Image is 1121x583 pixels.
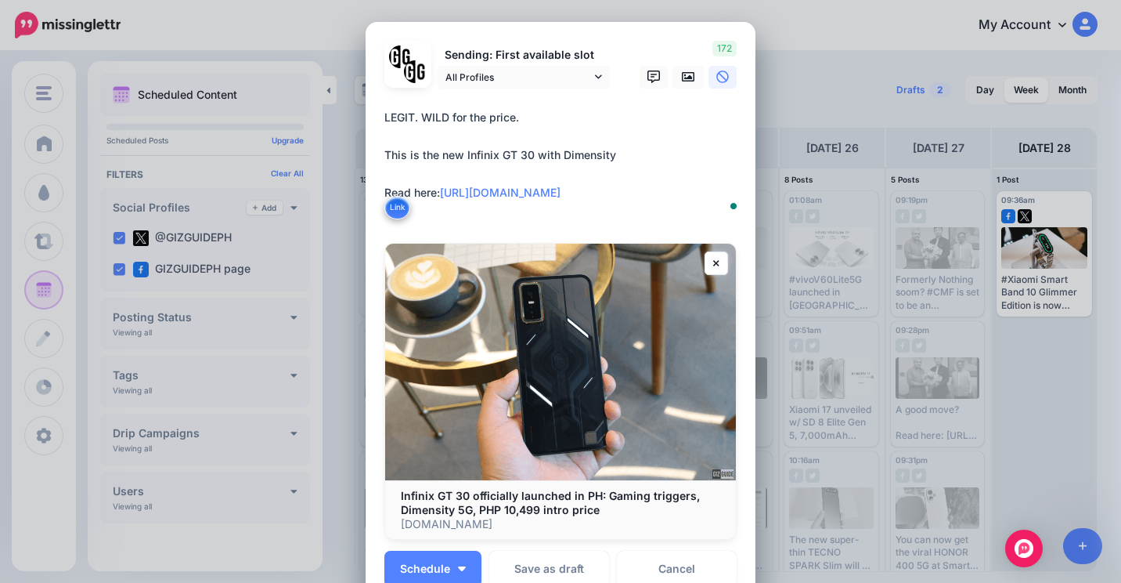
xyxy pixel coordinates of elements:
button: Link [384,196,410,219]
p: [DOMAIN_NAME] [401,517,720,531]
span: All Profiles [445,69,591,85]
span: Schedule [400,563,450,574]
img: Infinix GT 30 officially launched in PH: Gaming triggers, Dimensity 5G, PHP 10,499 intro price [385,244,736,480]
span: 172 [712,41,737,56]
textarea: To enrich screen reader interactions, please activate Accessibility in Grammarly extension settings [384,108,744,221]
img: arrow-down-white.png [458,567,466,571]
img: 353459792_649996473822713_4483302954317148903_n-bsa138318.png [389,45,412,68]
a: All Profiles [438,66,610,89]
div: Open Intercom Messenger [1005,530,1043,567]
img: JT5sWCfR-79925.png [404,60,427,83]
div: LEGIT. WILD for the price. This is the new Infinix GT 30 with Dimensity Read here: [384,108,744,202]
b: Infinix GT 30 officially launched in PH: Gaming triggers, Dimensity 5G, PHP 10,499 intro price [401,489,700,516]
p: Sending: First available slot [438,46,610,64]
